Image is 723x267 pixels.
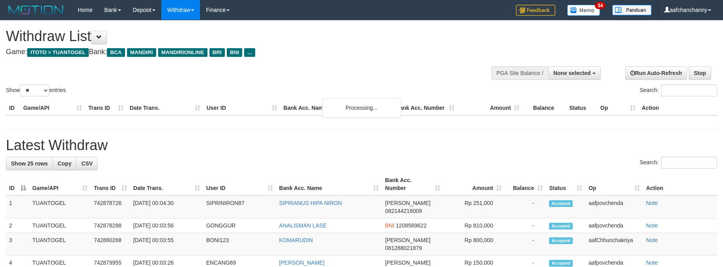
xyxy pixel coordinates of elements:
th: Bank Acc. Number [392,101,458,115]
span: BNI [385,222,394,229]
td: aafpovchenda [585,196,643,218]
img: Feedback.jpg [516,5,555,16]
th: Status [566,101,597,115]
th: Date Trans.: activate to sort column ascending [130,173,203,196]
span: [PERSON_NAME] [385,259,430,266]
a: [PERSON_NAME] [279,259,325,266]
span: ... [244,48,255,57]
span: Show 25 rows [11,160,48,167]
span: Copy [58,160,71,167]
td: [DATE] 00:03:56 [130,218,203,233]
h1: Latest Withdraw [6,137,717,153]
th: Game/API [20,101,85,115]
a: CSV [76,157,98,170]
th: User ID: activate to sort column ascending [203,173,276,196]
th: Amount [458,101,523,115]
th: Balance: activate to sort column ascending [505,173,546,196]
th: Game/API: activate to sort column ascending [29,173,91,196]
th: ID: activate to sort column descending [6,173,29,196]
td: TUANTOGEL [29,218,91,233]
button: None selected [548,66,601,80]
th: ID [6,101,20,115]
td: BONI123 [203,233,276,256]
span: Copy 082144216009 to clipboard [385,208,422,214]
th: Action [639,101,717,115]
th: Amount: activate to sort column ascending [443,173,505,196]
img: panduan.png [612,5,652,15]
td: GONGGIJR [203,218,276,233]
th: Bank Acc. Name: activate to sort column ascending [276,173,382,196]
img: Button%20Memo.svg [567,5,600,16]
div: PGA Site Balance / [491,66,548,80]
span: Accepted [549,237,573,244]
th: Bank Acc. Name [280,101,393,115]
span: [PERSON_NAME] [385,200,430,206]
label: Show entries [6,85,66,96]
span: CSV [81,160,93,167]
td: SIPRINIRON87 [203,196,276,218]
select: Showentries [20,85,49,96]
td: [DATE] 00:03:55 [130,233,203,256]
td: [DATE] 00:04:30 [130,196,203,218]
input: Search: [661,157,717,169]
th: Trans ID [85,101,127,115]
td: Rp 800,000 [443,233,505,256]
span: None selected [553,70,591,76]
span: Accepted [549,223,573,229]
a: Run Auto-Refresh [625,66,687,80]
th: Bank Acc. Number: activate to sort column ascending [382,173,443,196]
th: Balance [523,101,566,115]
th: Op: activate to sort column ascending [585,173,643,196]
a: Stop [689,66,711,80]
a: KOMARUDIN [279,237,313,243]
span: [PERSON_NAME] [385,237,430,243]
span: MANDIRI [127,48,156,57]
span: Copy 081288021879 to clipboard [385,245,422,251]
th: Status: activate to sort column ascending [546,173,585,196]
td: 742878288 [91,218,130,233]
span: BCA [107,48,125,57]
td: - [505,218,546,233]
a: SIPRIANUS HIPA NIRON [279,200,342,206]
h1: Withdraw List [6,28,474,44]
td: Rp 810,000 [443,218,505,233]
a: Note [646,237,658,243]
th: User ID [204,101,280,115]
td: 742878726 [91,196,130,218]
div: Processing... [322,98,401,118]
td: 1 [6,196,29,218]
label: Search: [640,85,717,96]
td: 3 [6,233,29,256]
span: ITOTO > TUANTOGEL [27,48,89,57]
a: Note [646,200,658,206]
td: aafChhunchakriya [585,233,643,256]
span: MANDIRIONLINE [158,48,207,57]
td: TUANTOGEL [29,233,91,256]
input: Search: [661,85,717,96]
span: BNI [227,48,242,57]
a: Note [646,222,658,229]
span: BRI [209,48,225,57]
td: Rp 251,000 [443,196,505,218]
th: Trans ID: activate to sort column ascending [91,173,130,196]
th: Action [643,173,717,196]
label: Search: [640,157,717,169]
span: 34 [595,2,605,9]
span: Accepted [549,260,573,267]
td: aafpovchenda [585,218,643,233]
td: TUANTOGEL [29,196,91,218]
span: Accepted [549,200,573,207]
th: Op [597,101,639,115]
td: 742880268 [91,233,130,256]
h4: Game: Bank: [6,48,474,56]
a: Note [646,259,658,266]
th: Date Trans. [127,101,204,115]
td: - [505,233,546,256]
td: - [505,196,546,218]
a: ANALISMAN LASE [279,222,327,229]
a: Copy [52,157,77,170]
span: Copy 1208569622 to clipboard [396,222,427,229]
img: MOTION_logo.png [6,4,66,16]
td: 2 [6,218,29,233]
a: Show 25 rows [6,157,53,170]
